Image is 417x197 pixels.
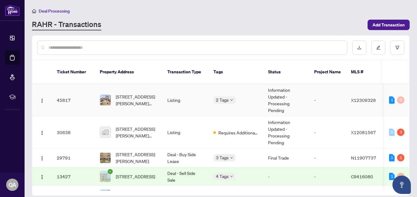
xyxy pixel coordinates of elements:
[397,173,404,180] div: 0
[37,127,47,137] button: Logo
[52,84,95,116] td: 45817
[392,176,411,194] button: Open asap
[389,129,395,136] div: 0
[390,41,404,55] button: filter
[52,60,95,84] th: Ticket Number
[40,156,45,161] img: Logo
[100,95,111,105] img: thumbnail-img
[230,156,233,159] span: down
[40,130,45,135] img: Logo
[162,116,208,149] td: Listing
[100,153,111,163] img: thumbnail-img
[389,173,395,180] div: 1
[40,98,45,103] img: Logo
[39,8,70,14] span: Deal Processing
[351,155,376,160] span: N11907737
[100,127,111,137] img: thumbnail-img
[116,151,158,164] span: [STREET_ADDRESS][PERSON_NAME]
[351,129,376,135] span: X12081567
[263,149,309,167] td: Final Trade
[162,84,208,116] td: Listing
[263,84,309,116] td: Information Updated - Processing Pending
[397,154,404,161] div: 1
[52,167,95,186] td: 13427
[263,116,309,149] td: Information Updated - Processing Pending
[116,93,158,107] span: [STREET_ADDRESS][PERSON_NAME][PERSON_NAME]
[357,45,361,50] span: download
[216,154,229,161] span: 3 Tags
[395,45,399,50] span: filter
[100,171,111,182] img: thumbnail-img
[9,180,16,189] span: QA
[116,126,158,139] span: [STREET_ADDRESS][PERSON_NAME][PERSON_NAME]
[37,95,47,105] button: Logo
[397,96,404,104] div: 0
[309,60,346,84] th: Project Name
[37,153,47,163] button: Logo
[52,116,95,149] td: 30638
[309,116,346,149] td: -
[351,174,373,179] span: C9416080
[216,96,229,103] span: 2 Tags
[309,167,346,186] td: -
[397,129,404,136] div: 3
[40,175,45,180] img: Logo
[108,169,113,174] span: check-circle
[116,173,155,180] span: [STREET_ADDRESS]
[218,129,258,136] span: Requires Additional Docs
[37,172,47,181] button: Logo
[230,175,233,178] span: down
[95,60,162,84] th: Property Address
[32,19,101,30] a: RAHR - Transactions
[352,41,366,55] button: download
[162,60,208,84] th: Transaction Type
[162,167,208,186] td: Deal - Sell Side Sale
[230,98,233,102] span: down
[263,60,309,84] th: Status
[389,96,395,104] div: 1
[216,173,229,180] span: 4 Tags
[263,167,309,186] td: -
[372,20,405,30] span: Add Transaction
[52,149,95,167] td: 29791
[309,149,346,167] td: -
[208,60,263,84] th: Tags
[376,45,380,50] span: edit
[346,60,383,84] th: MLS #
[32,9,36,13] span: home
[162,149,208,167] td: Deal - Buy Side Lease
[309,84,346,116] td: -
[389,154,395,161] div: 1
[5,5,20,16] img: logo
[351,97,376,103] span: X12309328
[368,20,410,30] button: Add Transaction
[371,41,385,55] button: edit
